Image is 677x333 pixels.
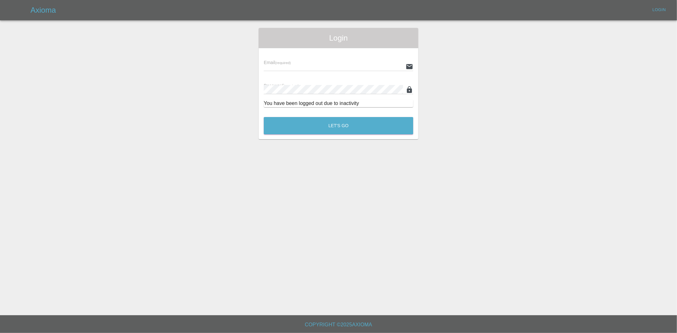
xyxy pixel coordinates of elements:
button: Let's Go [264,117,413,134]
span: Email [264,60,291,65]
div: You have been logged out due to inactivity [264,100,413,107]
span: Login [264,33,413,43]
small: (required) [284,84,300,88]
small: (required) [275,61,291,65]
h6: Copyright © 2025 Axioma [5,320,672,329]
a: Login [649,5,669,15]
h5: Axioma [30,5,56,15]
span: Password [264,83,299,88]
